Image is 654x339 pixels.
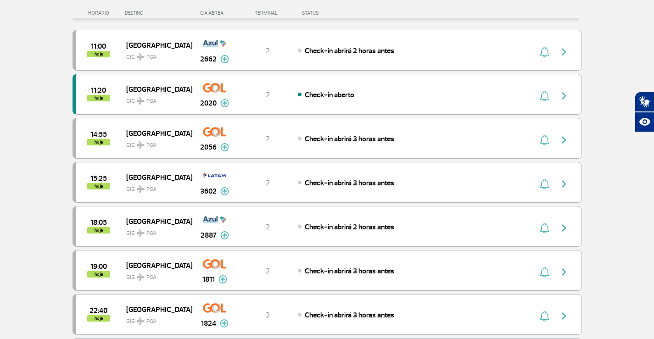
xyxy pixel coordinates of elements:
span: 2 [266,311,270,320]
span: GIG [126,224,185,238]
span: POA [146,229,157,238]
span: 2662 [200,54,217,65]
span: 2025-08-28 19:00:00 [90,263,107,270]
img: seta-direita-painel-voo.svg [559,222,570,233]
div: HORÁRIO [75,10,125,16]
span: GIG [126,136,185,150]
span: [GEOGRAPHIC_DATA] [126,39,185,51]
span: hoje [87,95,110,101]
img: mais-info-painel-voo.svg [220,319,229,328]
div: DESTINO [125,10,192,16]
img: sino-painel-voo.svg [540,90,549,101]
span: POA [146,141,157,150]
img: mais-info-painel-voo.svg [218,275,227,283]
img: sino-painel-voo.svg [540,178,549,189]
div: STATUS [297,10,372,16]
img: destiny_airplane.svg [137,141,145,149]
span: 1811 [202,274,215,285]
span: [GEOGRAPHIC_DATA] [126,259,185,271]
span: hoje [87,139,110,145]
span: 3602 [200,186,217,197]
div: CIA AÉREA [192,10,238,16]
span: POA [146,317,157,326]
span: POA [146,185,157,194]
span: hoje [87,183,110,189]
span: 2 [266,267,270,276]
span: GIG [126,92,185,106]
span: 2025-08-28 18:05:00 [90,219,107,226]
span: 2025-08-28 22:40:00 [89,307,107,314]
span: Check-in abrirá 3 horas antes [305,267,394,276]
span: GIG [126,312,185,326]
span: GIG [126,180,185,194]
div: Plugin de acessibilidade da Hand Talk. [635,92,654,132]
img: seta-direita-painel-voo.svg [559,90,570,101]
img: seta-direita-painel-voo.svg [559,311,570,322]
img: mais-info-painel-voo.svg [220,55,229,63]
span: hoje [87,227,110,233]
span: GIG [126,268,185,282]
span: Check-in abrirá 2 horas antes [305,222,394,232]
span: POA [146,97,157,106]
img: sino-painel-voo.svg [540,267,549,278]
img: mais-info-painel-voo.svg [220,187,229,195]
span: GIG [126,48,185,61]
span: hoje [87,51,110,57]
img: destiny_airplane.svg [137,53,145,61]
img: destiny_airplane.svg [137,229,145,237]
span: [GEOGRAPHIC_DATA] [126,303,185,315]
div: TERMINAL [238,10,297,16]
img: mais-info-painel-voo.svg [220,99,229,107]
span: POA [146,273,157,282]
span: 2 [266,134,270,144]
img: destiny_airplane.svg [137,185,145,193]
span: 2025-08-28 14:55:00 [90,131,107,138]
span: [GEOGRAPHIC_DATA] [126,171,185,183]
span: Check-in abrirá 3 horas antes [305,311,394,320]
span: [GEOGRAPHIC_DATA] [126,127,185,139]
img: sino-painel-voo.svg [540,46,549,57]
span: 2 [266,178,270,188]
span: Check-in abrirá 3 horas antes [305,134,394,144]
span: 2025-08-28 11:00:00 [91,43,106,50]
img: sino-painel-voo.svg [540,311,549,322]
span: 2 [266,46,270,56]
span: Check-in abrirá 3 horas antes [305,178,394,188]
img: destiny_airplane.svg [137,317,145,325]
img: destiny_airplane.svg [137,97,145,105]
img: seta-direita-painel-voo.svg [559,134,570,145]
span: POA [146,53,157,61]
img: sino-painel-voo.svg [540,222,549,233]
span: 1824 [201,318,216,329]
button: Abrir tradutor de língua de sinais. [635,92,654,112]
img: seta-direita-painel-voo.svg [559,46,570,57]
span: 2025-08-28 11:20:00 [91,87,106,94]
img: seta-direita-painel-voo.svg [559,267,570,278]
img: mais-info-painel-voo.svg [220,143,229,151]
span: [GEOGRAPHIC_DATA] [126,83,185,95]
span: 2 [266,90,270,100]
span: [GEOGRAPHIC_DATA] [126,215,185,227]
img: mais-info-painel-voo.svg [220,231,229,239]
span: 2025-08-28 15:25:00 [90,175,107,182]
span: Check-in aberto [305,90,354,100]
span: hoje [87,315,110,322]
img: seta-direita-painel-voo.svg [559,178,570,189]
button: Abrir recursos assistivos. [635,112,654,132]
span: 2020 [200,98,217,109]
span: hoje [87,271,110,278]
span: 2 [266,222,270,232]
img: destiny_airplane.svg [137,273,145,281]
span: 2056 [200,142,217,153]
span: Check-in abrirá 2 horas antes [305,46,394,56]
span: 2887 [201,230,217,241]
img: sino-painel-voo.svg [540,134,549,145]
